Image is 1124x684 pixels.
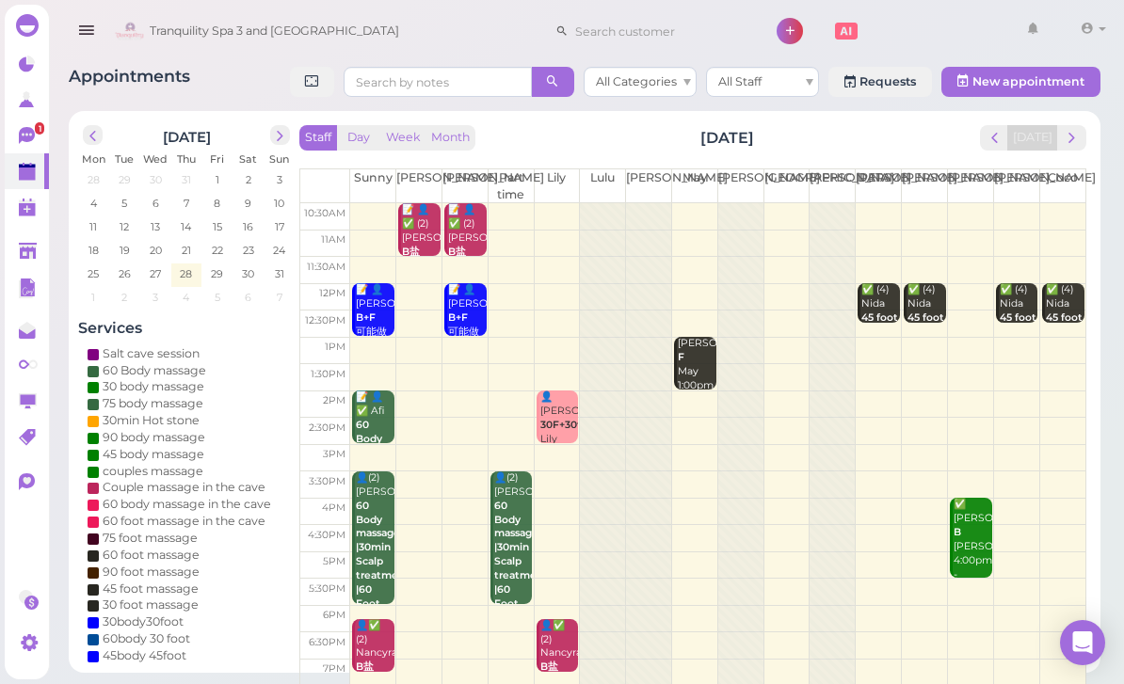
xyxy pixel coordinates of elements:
span: 1:30pm [311,368,345,380]
span: 7pm [323,662,345,675]
span: 4 [88,195,99,212]
span: 4 [181,289,191,306]
span: 21 [180,242,193,259]
th: [PERSON_NAME] [810,169,856,203]
span: 3pm [323,448,345,460]
span: All Staff [718,74,762,88]
b: 45 foot massage [1000,311,1044,338]
span: Fri [210,152,224,166]
button: Week [380,125,426,151]
div: 👤[PERSON_NAME] Lily 2:00pm - 3:00pm [539,390,579,488]
span: 17 [273,218,286,235]
span: 31 [273,265,286,282]
span: 11am [321,233,345,246]
button: New appointment [941,67,1100,97]
span: 6 [151,195,161,212]
a: Requests [828,67,932,97]
span: 31 [180,171,193,188]
button: [DATE] [1007,125,1058,151]
div: 30min Hot stone [103,412,200,429]
span: 3 [275,171,284,188]
h2: [DATE] [163,125,211,146]
span: 7 [275,289,284,306]
b: 30F+30facial [540,419,603,431]
div: 30 foot massage [103,597,199,613]
span: 1pm [325,341,345,353]
div: Couple massage in the cave [103,479,265,496]
span: 12pm [319,287,345,299]
div: 30 body massage [103,378,204,395]
div: ✅ (4) Nida Coco|[PERSON_NAME]|[PERSON_NAME] |[PERSON_NAME] 12:00pm - 12:45pm [907,283,946,452]
div: 📝 👤✅ Afi deep Sunny 2:00pm - 3:00pm [355,390,394,531]
span: 28 [178,265,194,282]
span: Appointments [69,66,190,86]
span: 12 [118,218,131,235]
div: ✅ (4) Nida Coco|[PERSON_NAME]|[PERSON_NAME] |[PERSON_NAME] 12:00pm - 12:45pm [860,283,900,452]
span: 5 [120,195,129,212]
span: 13 [149,218,162,235]
span: Mon [82,152,105,166]
b: B+F [448,311,468,324]
b: 45 foot massage [861,311,906,338]
b: B盐 [356,660,374,673]
div: couples massage [103,463,203,480]
div: 30body30foot [103,613,184,630]
input: Search customer [569,16,751,46]
button: prev [83,125,103,145]
div: 60 Body massage [103,362,206,379]
div: 60 foot massage [103,547,200,564]
span: 4:30pm [308,529,345,541]
span: 29 [117,171,133,188]
button: Day [336,125,381,151]
span: 6pm [323,609,345,621]
input: Search by notes [344,67,532,97]
div: 📝 👤✅ (2) [PERSON_NAME] [DEMOGRAPHIC_DATA] [PERSON_NAME]|[PERSON_NAME] 10:30am - 11:30am [447,203,487,343]
span: 29 [209,265,225,282]
th: Lulu [580,169,626,203]
span: 2 [244,171,253,188]
div: 90 body massage [103,429,205,446]
th: May [672,169,718,203]
div: 60body 30 foot [103,630,190,647]
span: 9 [243,195,253,212]
div: Open Intercom Messenger [1060,620,1105,665]
th: [PERSON_NAME] [396,169,442,203]
div: [PERSON_NAME] May 1:00pm - 2:00pm [677,337,716,421]
th: [PERSON_NAME] [717,169,763,203]
div: 60 body massage in the cave [103,496,271,513]
span: Tranquility Spa 3 and [GEOGRAPHIC_DATA] [150,5,399,57]
span: 15 [211,218,224,235]
div: Salt cave session [103,345,200,362]
span: 8 [212,195,222,212]
h4: Services [78,319,295,337]
span: 27 [148,265,163,282]
span: 26 [117,265,133,282]
b: 60 Body massage |30min Scalp treatment |60 Foot +45 salt [356,500,409,638]
span: 11 [88,218,99,235]
span: 18 [87,242,101,259]
span: 10 [272,195,286,212]
b: 45 foot massage [907,311,952,338]
th: [PERSON_NAME] [993,169,1039,203]
span: 28 [86,171,102,188]
div: 45body 45foot [103,647,186,664]
span: 30 [148,171,164,188]
div: 60 foot massage in the cave [103,513,265,530]
span: New appointment [972,74,1084,88]
h2: [DATE] [700,127,754,149]
b: B [954,526,961,538]
button: Month [426,125,475,151]
span: Wed [143,152,168,166]
b: 60 Body massage |30min Scalp treatment |60 Foot +45 salt [494,500,548,638]
span: 3:30pm [309,475,345,487]
div: ✅ (4) Nida Coco|[PERSON_NAME]|[PERSON_NAME] |[PERSON_NAME] 12:00pm - 12:45pm [1045,283,1084,452]
th: [PERSON_NAME] [856,169,902,203]
span: Sun [269,152,289,166]
b: 45 foot massage [1046,311,1090,338]
th: [PERSON_NAME] [442,169,488,203]
div: 📝 👤[PERSON_NAME] 可能做75分钟 [PERSON_NAME] |Sunny 12:00pm - 1:00pm [355,283,394,423]
th: Coco [1039,169,1085,203]
span: 23 [241,242,256,259]
div: 45 body massage [103,446,204,463]
div: ✅ [PERSON_NAME] [PERSON_NAME] 4:00pm - 5:30pm [953,498,992,596]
